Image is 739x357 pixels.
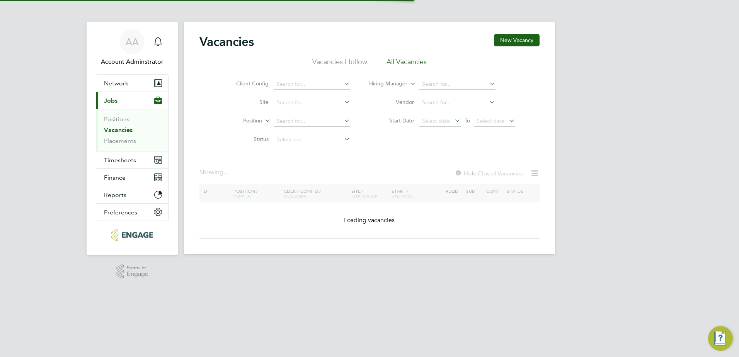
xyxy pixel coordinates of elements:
button: New Vacancy [494,34,540,46]
div: Showing [199,168,230,177]
input: Search for... [419,97,496,108]
label: Hiring Manager [363,80,407,88]
div: Jobs [96,109,168,151]
img: protocol-logo-retina.png [111,229,153,241]
a: Go to home page [96,229,169,241]
span: Reports [104,191,126,199]
span: AA [126,37,139,47]
span: To [462,116,472,126]
input: Search for... [274,79,350,90]
span: Select date [477,117,504,124]
label: Status [224,136,269,143]
span: Preferences [104,209,137,216]
a: Positions [104,116,129,123]
label: Client Config [224,80,269,87]
button: Jobs [96,92,168,109]
button: Finance [96,169,168,186]
span: Engage [127,271,148,277]
span: Account Adminstrator [96,57,169,66]
a: Powered byEngage [116,264,149,279]
span: Powered by [127,264,148,271]
span: Finance [104,174,126,181]
button: Timesheets [96,151,168,168]
input: Search for... [419,79,496,90]
a: Placements [104,137,136,144]
label: Start Date [369,117,414,124]
li: Vacancies I follow [312,57,367,71]
span: Timesheets [104,156,136,164]
label: Site [224,99,269,105]
button: Engage Resource Center [708,326,733,351]
h2: Vacancies [199,34,254,49]
button: Reports [96,186,168,203]
button: Preferences [96,204,168,221]
a: Vacancies [104,126,133,134]
nav: Main navigation [87,22,178,255]
li: All Vacancies [387,57,427,71]
input: Search for... [274,97,350,108]
span: ... [223,168,228,176]
label: Position [218,117,262,125]
a: AAAccount Adminstrator [96,29,169,66]
button: Network [96,75,168,92]
label: Vendor [369,99,414,105]
span: Jobs [104,97,117,104]
input: Search for... [274,116,350,127]
span: Select date [422,117,450,124]
span: Network [104,80,128,87]
input: Select one [274,134,350,145]
label: Hide Closed Vacancies [455,170,523,177]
